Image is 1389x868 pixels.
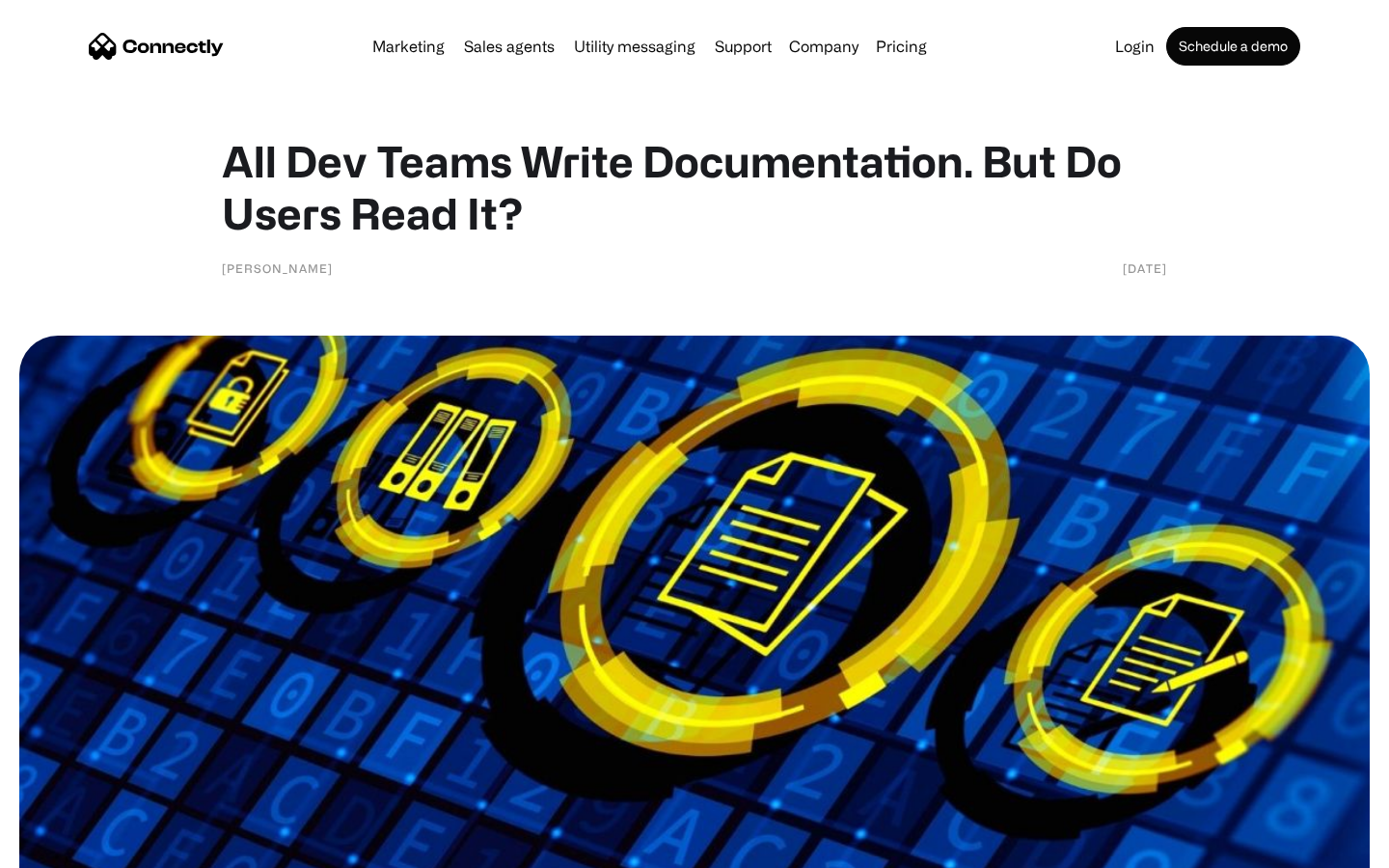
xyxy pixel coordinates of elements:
[456,39,562,54] a: Sales agents
[1107,39,1162,54] a: Login
[19,834,116,861] aside: Language selected: English
[222,258,333,278] div: [PERSON_NAME]
[222,135,1167,239] h1: All Dev Teams Write Documentation. But Do Users Read It?
[1123,258,1167,278] div: [DATE]
[39,834,116,861] ul: Language list
[868,39,935,54] a: Pricing
[566,39,703,54] a: Utility messaging
[1166,27,1300,66] a: Schedule a demo
[789,33,858,60] div: Company
[365,39,452,54] a: Marketing
[707,39,779,54] a: Support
